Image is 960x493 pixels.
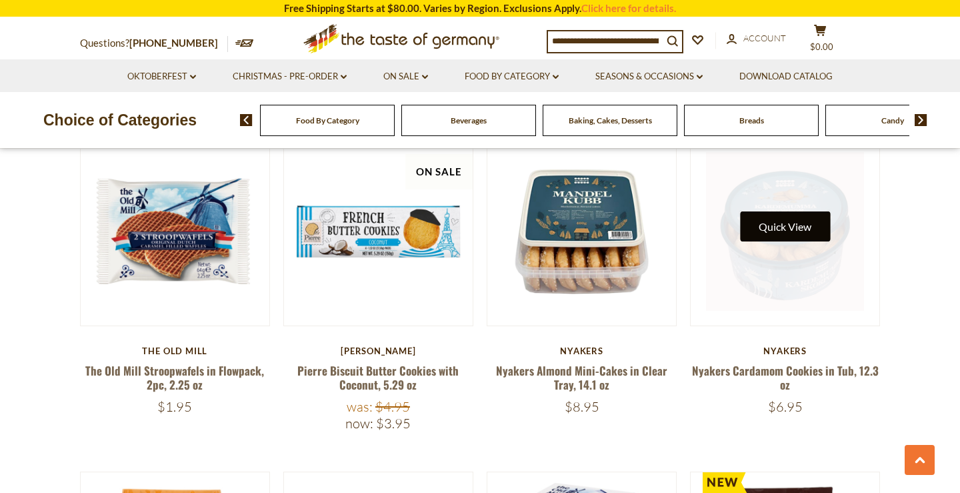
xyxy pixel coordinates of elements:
[383,69,428,84] a: On Sale
[496,362,667,393] a: Nyakers Almond Mini-Cakes in Clear Tray, 14.1 oz
[80,35,228,52] p: Questions?
[915,114,927,126] img: next arrow
[85,362,264,393] a: The Old Mill Stroopwafels in Flowpack, 2pc, 2.25 oz
[569,115,652,125] a: Baking, Cakes, Desserts
[283,346,473,356] div: [PERSON_NAME]
[881,115,904,125] a: Candy
[800,24,840,57] button: $0.00
[487,346,677,356] div: Nyakers
[727,31,786,46] a: Account
[743,33,786,43] span: Account
[375,398,410,415] span: $4.95
[565,398,599,415] span: $8.95
[297,362,459,393] a: Pierre Biscuit Butter Cookies with Coconut, 5.29 oz
[451,115,487,125] a: Beverages
[376,415,411,432] span: $3.95
[739,115,764,125] a: Breads
[347,398,373,415] label: Was:
[595,69,703,84] a: Seasons & Occasions
[233,69,347,84] a: Christmas - PRE-ORDER
[345,415,373,432] label: Now:
[487,137,676,326] img: Nyakers Almond Mini-Cakes in Clear Tray, 14.1 oz
[691,137,879,326] img: Nyakers Cardamom Cookies in Tub, 12.3 oz
[157,398,192,415] span: $1.95
[296,115,359,125] a: Food By Category
[768,398,803,415] span: $6.95
[127,69,196,84] a: Oktoberfest
[129,37,218,49] a: [PHONE_NUMBER]
[581,2,676,14] a: Click here for details.
[465,69,559,84] a: Food By Category
[240,114,253,126] img: previous arrow
[81,137,269,326] img: The Old Mill Stroopwafels in Flowpack, 2pc, 2.25 oz
[690,346,880,356] div: Nyakers
[740,211,830,241] button: Quick View
[739,69,833,84] a: Download Catalog
[810,41,833,52] span: $0.00
[80,346,270,356] div: The Old Mill
[692,362,879,393] a: Nyakers Cardamom Cookies in Tub, 12.3 oz
[284,137,473,326] img: Pierre Biscuit Butter Cookies with Coconut, 5.29 oz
